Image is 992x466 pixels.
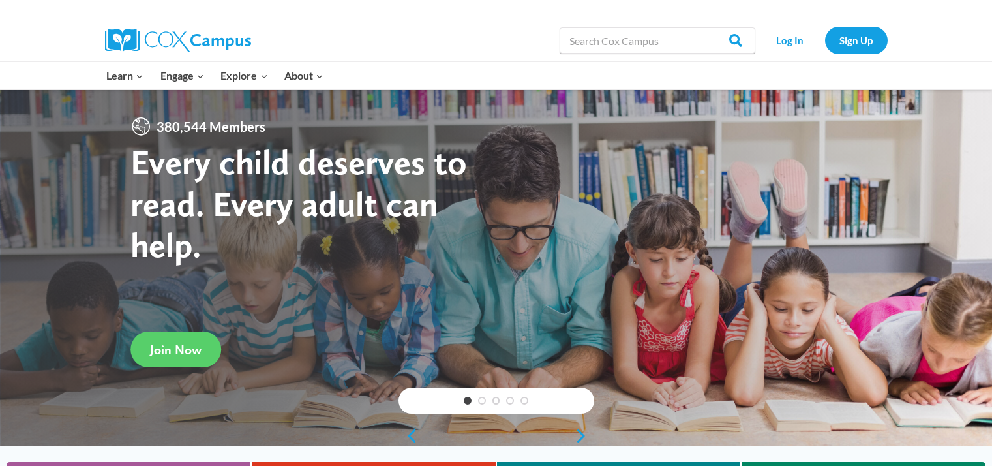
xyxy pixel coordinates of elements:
span: Engage [160,67,204,84]
div: content slider buttons [398,423,594,449]
a: Sign Up [825,27,888,54]
a: 1 [464,397,472,405]
span: Explore [220,67,267,84]
a: 4 [506,397,514,405]
a: Log In [762,27,819,54]
a: Join Now [130,332,221,367]
span: 380,544 Members [151,116,271,137]
nav: Secondary Navigation [762,27,888,54]
a: previous [398,428,418,444]
a: 3 [492,397,500,405]
a: next [575,428,594,444]
strong: Every child deserves to read. Every adult can help. [130,141,467,266]
span: About [284,67,323,84]
nav: Primary Navigation [98,62,332,89]
img: Cox Campus [105,29,251,52]
span: Join Now [150,342,202,358]
a: 5 [520,397,528,405]
span: Learn [106,67,143,84]
input: Search Cox Campus [560,27,755,54]
a: 2 [478,397,486,405]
